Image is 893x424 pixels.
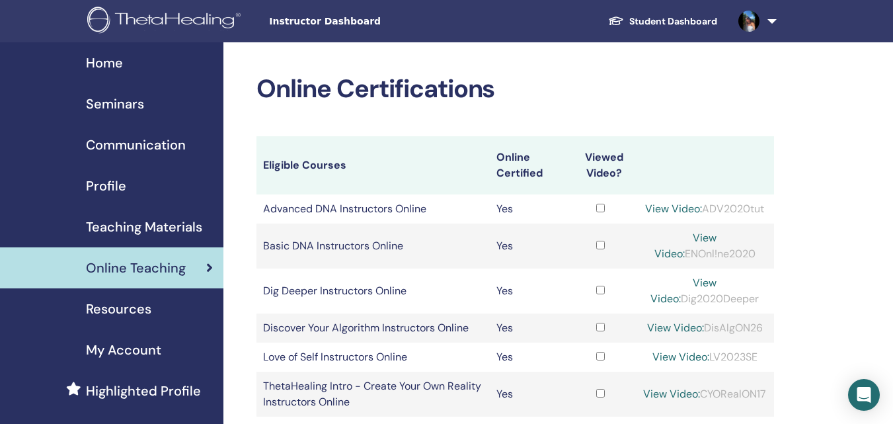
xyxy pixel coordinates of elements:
[654,231,717,261] a: View Video:
[490,194,566,224] td: Yes
[652,350,709,364] a: View Video:
[87,7,245,36] img: logo.png
[608,15,624,26] img: graduation-cap-white.svg
[490,136,566,194] th: Online Certified
[643,387,700,401] a: View Video:
[256,343,490,372] td: Love of Self Instructors Online
[256,372,490,417] td: ThetaHealing Intro - Create Your Own Reality Instructors Online
[566,136,635,194] th: Viewed Video?
[269,15,467,28] span: Instructor Dashboard
[86,53,123,73] span: Home
[738,11,759,32] img: default.jpg
[650,276,717,306] a: View Video:
[86,381,201,401] span: Highlighted Profile
[86,340,161,360] span: My Account
[256,74,774,105] h2: Online Certifications
[642,320,767,336] div: DisAlgON26
[86,176,126,196] span: Profile
[86,94,144,114] span: Seminars
[256,314,490,343] td: Discover Your Algorithm Instructors Online
[86,217,202,237] span: Teaching Materials
[86,258,186,278] span: Online Teaching
[490,314,566,343] td: Yes
[645,202,702,216] a: View Video:
[490,372,566,417] td: Yes
[848,379,880,411] div: Open Intercom Messenger
[256,224,490,269] td: Basic DNA Instructors Online
[490,269,566,314] td: Yes
[86,135,186,155] span: Communication
[647,321,704,335] a: View Video:
[642,386,767,402] div: CYORealON17
[256,136,490,194] th: Eligible Courses
[642,201,767,217] div: ADV2020tut
[598,9,728,34] a: Student Dashboard
[642,275,767,307] div: Dig2020Deeper
[490,224,566,269] td: Yes
[642,349,767,365] div: LV2023SE
[490,343,566,372] td: Yes
[642,230,767,262] div: ENOnl!ne2020
[256,194,490,224] td: Advanced DNA Instructors Online
[256,269,490,314] td: Dig Deeper Instructors Online
[86,299,151,319] span: Resources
